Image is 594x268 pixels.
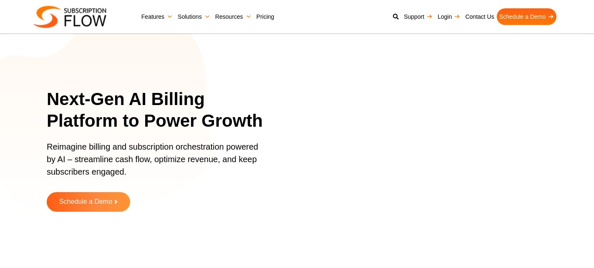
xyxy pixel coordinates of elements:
p: Reimagine billing and subscription orchestration powered by AI – streamline cash flow, optimize r... [47,140,264,186]
a: Support [401,8,435,25]
a: Solutions [175,8,213,25]
a: Features [139,8,175,25]
a: Pricing [254,8,277,25]
a: Contact Us [463,8,496,25]
h1: Next-Gen AI Billing Platform to Power Growth [47,88,274,132]
img: Subscriptionflow [33,6,106,28]
a: Resources [213,8,254,25]
a: Login [435,8,463,25]
span: Schedule a Demo [59,198,112,205]
a: Schedule a Demo [47,192,130,212]
a: Schedule a Demo [497,8,556,25]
